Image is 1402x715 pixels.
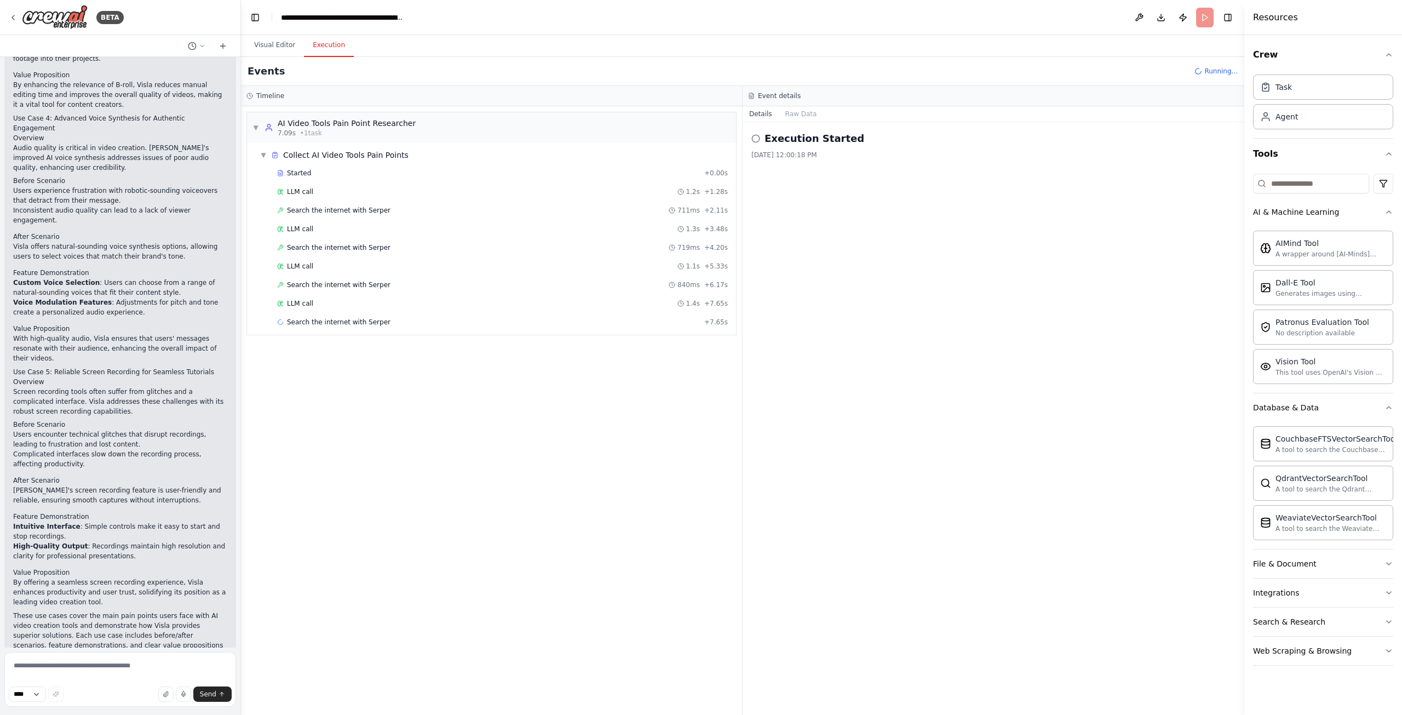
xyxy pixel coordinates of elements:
[1253,422,1393,549] div: Database & Data
[1275,524,1386,533] div: A tool to search the Weaviate database for relevant information on internal documents.
[287,206,390,215] span: Search the internet with Serper
[13,449,227,469] li: Complicated interfaces slow down the recording process, affecting productivity.
[13,133,227,143] h2: Overview
[686,187,700,196] span: 1.2s
[13,143,227,173] p: Audio quality is critical in video creation. [PERSON_NAME]'s improved AI voice synthesis addresse...
[1275,329,1369,338] div: No description available
[256,91,284,100] h3: Timeline
[287,225,313,233] span: LLM call
[1253,70,1393,138] div: Crew
[1260,322,1271,333] img: PatronusEvalTool
[1253,402,1319,413] div: Database & Data
[48,687,64,702] button: Improve this prompt
[1260,438,1271,449] img: CouchbaseFTSVectorSearchTool
[13,542,88,550] strong: High-Quality Output
[1260,361,1271,372] img: VisionTool
[686,262,700,271] span: 1.1s
[287,169,311,178] span: Started
[1253,558,1317,569] div: File & Document
[1253,587,1299,598] div: Integrations
[13,485,227,505] li: [PERSON_NAME]'s screen recording feature is user-friendly and reliable, ensuring smooth captures ...
[283,150,409,161] span: Collect AI Video Tools Pain Points
[13,268,227,278] h2: Feature Demonstration
[1253,39,1393,70] button: Crew
[13,113,227,133] h1: Use Case 4: Advanced Voice Synthesis for Authentic Engagement
[1253,608,1393,636] button: Search & Research
[13,568,227,577] h2: Value Proposition
[1275,250,1386,259] div: A wrapper around [AI-Minds]([URL][DOMAIN_NAME]). Useful for when you need answers to questions fr...
[1260,517,1271,528] img: WeaviateVectorSearchTool
[1275,445,1397,454] div: A tool to search the Couchbase database for relevant information on internal documents.
[287,318,390,327] span: Search the internet with Serper
[758,91,801,100] h3: Event details
[287,299,313,308] span: LLM call
[1275,368,1386,377] div: This tool uses OpenAI's Vision API to describe the contents of an image.
[176,687,191,702] button: Click to speak your automation idea
[13,80,227,110] p: By enhancing the relevance of B-roll, Visla reduces manual editing time and improves the overall ...
[1253,198,1393,226] button: AI & Machine Learning
[1275,111,1298,122] div: Agent
[13,377,227,387] h2: Overview
[1253,579,1393,607] button: Integrations
[677,206,700,215] span: 711ms
[245,34,304,57] button: Visual Editor
[13,334,227,363] p: With high-quality audio, Visla ensures that users' messages resonate with their audience, enhanci...
[1253,550,1393,578] button: File & Document
[677,281,700,289] span: 840ms
[252,123,259,132] span: ▼
[13,420,227,430] h2: Before Scenario
[13,70,227,80] h2: Value Proposition
[1253,645,1352,656] div: Web Scraping & Browsing
[1253,616,1325,627] div: Search & Research
[183,39,210,53] button: Switch to previous chat
[13,430,227,449] li: Users encounter technical glitches that disrupt recordings, leading to frustration and lost content.
[13,611,227,670] p: These use cases cover the main pain points users face with AI video creation tools and demonstrat...
[281,12,404,23] nav: breadcrumb
[677,243,700,252] span: 719ms
[1253,139,1393,169] button: Tools
[1260,478,1271,489] img: QdrantVectorSearchTool
[1275,289,1386,298] div: Generates images using OpenAI's Dall-E model.
[1275,277,1386,288] div: Dall-E Tool
[13,299,112,306] strong: Voice Modulation Features
[287,187,313,196] span: LLM call
[1260,243,1271,254] img: AIMindTool
[287,262,313,271] span: LLM call
[13,476,227,485] h2: After Scenario
[13,278,227,298] li: : Users can choose from a range of natural-sounding voices that fit their content style.
[13,367,227,377] h1: Use Case 5: Reliable Screen Recording for Seamless Tutorials
[1275,317,1369,328] div: Patronus Evaluation Tool
[13,387,227,416] p: Screen recording tools often suffer from glitches and a complicated interface. Visla addresses th...
[743,106,779,122] button: Details
[278,129,296,138] span: 7.09s
[13,523,81,530] strong: Intuitive Interface
[1253,207,1339,218] div: AI & Machine Learning
[1220,10,1236,25] button: Hide right sidebar
[13,242,227,261] li: Visla offers natural-sounding voice synthesis options, allowing users to select voices that match...
[1275,473,1386,484] div: QdrantVectorSearchTool
[765,131,864,146] h2: Execution Started
[13,541,227,561] li: : Recordings maintain high resolution and clarity for professional presentations.
[13,512,227,522] h2: Feature Demonstration
[1275,238,1386,249] div: AIMind Tool
[704,206,728,215] span: + 2.11s
[248,10,263,25] button: Hide left sidebar
[686,299,700,308] span: 1.4s
[704,243,728,252] span: + 4.20s
[214,39,232,53] button: Start a new chat
[704,318,728,327] span: + 7.65s
[13,279,100,287] strong: Custom Voice Selection
[260,151,267,159] span: ▼
[1253,637,1393,665] button: Web Scraping & Browsing
[158,687,174,702] button: Upload files
[1275,82,1292,93] div: Task
[200,690,216,699] span: Send
[779,106,824,122] button: Raw Data
[1275,356,1386,367] div: Vision Tool
[686,225,700,233] span: 1.3s
[13,577,227,607] p: By offering a seamless screen recording experience, Visla enhances productivity and user trust, s...
[193,687,232,702] button: Send
[13,176,227,186] h2: Before Scenario
[13,186,227,205] li: Users experience frustration with robotic-sounding voiceovers that detract from their message.
[751,151,1236,159] div: [DATE] 12:00:18 PM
